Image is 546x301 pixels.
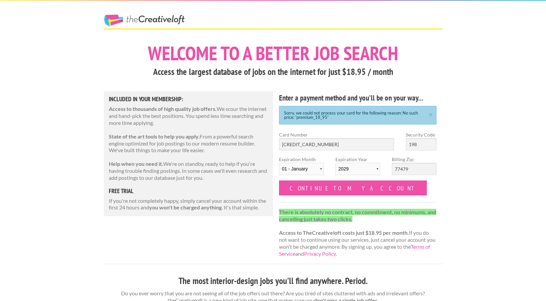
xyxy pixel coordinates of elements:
input: Continue to my account [279,180,427,195]
h1: Welcome to a better job search [104,44,443,63]
strong: Access to thousands of high quality job offers. [109,106,217,112]
strong: Help when you need it. [109,160,163,167]
label: Billing Zip: [392,156,437,163]
label: Expiration Month [279,156,324,180]
select: Expiration Year [335,163,380,175]
strong: State of the art tools to help you apply. [109,133,200,140]
p: From a powerful search engine optimized for job postings to our modern resume builder. We've buil... [109,133,268,154]
a: × [427,112,435,116]
strong: There is absolutely no contract, no commitment, no minimums, and cancelling just takes two clicks. [279,209,436,222]
a: Privacy Policy [304,250,336,257]
h3: Access the largest database of jobs on the internet for just $18.95 / month [104,66,443,78]
label: Expiration Year [335,156,380,180]
p: We scour the internet and hand-pick the best positions. You spend less time searching and more ti... [109,106,268,126]
select: Expiration Month [279,163,324,175]
h5: Included in Your Membership: [109,96,268,102]
a: The Creative Loft [104,15,185,27]
div: Sorry, we could not process your card for the following reason: No such price: 'premium_18_95' [279,106,437,125]
h3: The most interior-design jobs you'll find anywhere. Period. [104,275,443,287]
a: Terms of Service [279,243,430,257]
h5: free trial [109,188,268,194]
p: We're on standby, ready to help if you're having trouble finding postings. In some cases we'll ev... [109,160,268,181]
strong: Access to TheCreativeloft costs just $18.95 per month. [279,229,409,236]
label: Security Code [406,131,437,138]
p: If you do not want to continue using our services, just cancel your account you won't be charged ... [279,209,437,257]
strong: you won't be charged anything [149,204,222,210]
p: If you're not completely happy, simply cancel your account within the first 24 hours and . It's t... [109,197,268,211]
label: Card Number [279,131,394,138]
h4: Enter a payment method and you'll be on your way... [279,93,437,103]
